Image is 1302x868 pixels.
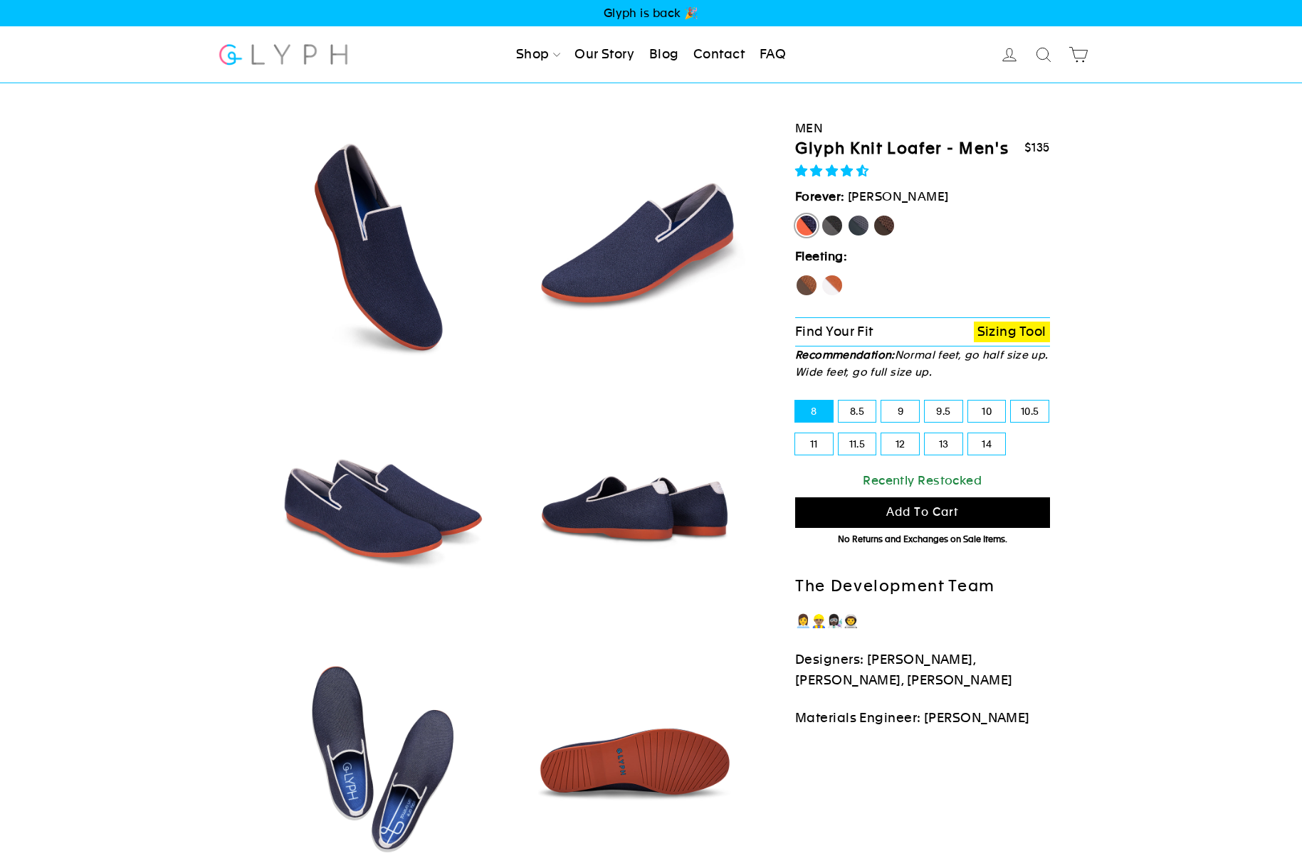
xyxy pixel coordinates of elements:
[795,249,847,263] strong: Fleeting:
[881,401,919,422] label: 9
[795,346,1050,381] p: Normal feet, go half size up. Wide feet, go full size up.
[847,214,870,237] label: Rhino
[217,36,350,73] img: Glyph
[795,611,1050,632] p: 👩‍💼👷🏽‍♂️👩🏿‍🔬👨‍🚀
[821,214,844,237] label: Panther
[795,471,1050,490] div: Recently Restocked
[968,401,1006,422] label: 10
[510,39,566,70] a: Shop
[795,497,1050,528] button: Add to cart
[688,39,750,70] a: Contact
[795,433,833,455] label: 11
[754,39,792,70] a: FAQ
[259,125,502,368] img: Marlin
[795,164,872,178] span: 4.71 stars
[881,433,919,455] label: 12
[795,189,845,203] strong: Forever:
[839,433,876,455] label: 11.5
[839,401,876,422] label: 8.5
[848,189,949,203] span: [PERSON_NAME]
[795,708,1050,729] p: Materials Engineer: [PERSON_NAME]
[795,119,1050,138] div: Men
[795,349,895,361] strong: Recommendation:
[795,576,1050,597] h2: The Development Team
[1011,401,1049,422] label: 10.5
[968,433,1006,455] label: 14
[795,274,818,297] label: Hawk
[514,125,757,368] img: Marlin
[569,39,640,70] a: Our Story
[795,214,818,237] label: [PERSON_NAME]
[514,381,757,623] img: Marlin
[795,401,833,422] label: 8
[795,324,873,339] span: Find Your Fit
[259,381,502,623] img: Marlin
[795,650,1050,691] p: Designers: [PERSON_NAME], [PERSON_NAME], [PERSON_NAME]
[925,401,962,422] label: 9.5
[1024,141,1050,154] span: $135
[886,505,959,519] span: Add to cart
[795,139,1009,159] h1: Glyph Knit Loafer - Men's
[838,534,1007,544] span: No Returns and Exchanges on Sale Items.
[873,214,896,237] label: Mustang
[974,322,1050,342] a: Sizing Tool
[510,39,792,70] ul: Primary
[925,433,962,455] label: 13
[821,274,844,297] label: Fox
[644,39,685,70] a: Blog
